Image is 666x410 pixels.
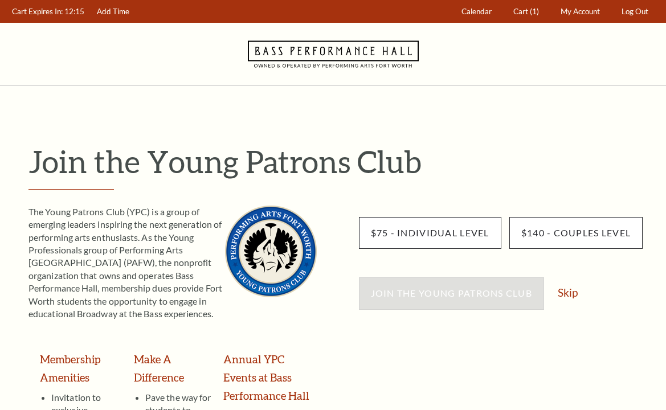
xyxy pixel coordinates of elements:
h1: Join the Young Patrons Club [28,143,655,180]
span: 12:15 [64,7,84,16]
h3: Make A Difference [134,350,212,387]
a: Add Time [92,1,135,23]
span: Calendar [461,7,492,16]
a: Skip [558,287,578,298]
input: $140 - Couples Level [509,217,643,249]
a: Calendar [456,1,497,23]
span: (1) [530,7,539,16]
a: Log Out [616,1,654,23]
input: $75 - Individual Level [359,217,501,249]
span: Cart [513,7,528,16]
a: Cart (1) [508,1,545,23]
p: The Young Patrons Club (YPC) is a group of emerging leaders inspiring the next generation of perf... [28,206,317,321]
button: Join the Young Patrons Club [359,277,545,309]
span: My Account [561,7,600,16]
a: My Account [555,1,606,23]
span: Cart Expires In: [12,7,63,16]
span: Join the Young Patrons Club [371,288,533,298]
h3: Membership Amenities [40,350,122,387]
